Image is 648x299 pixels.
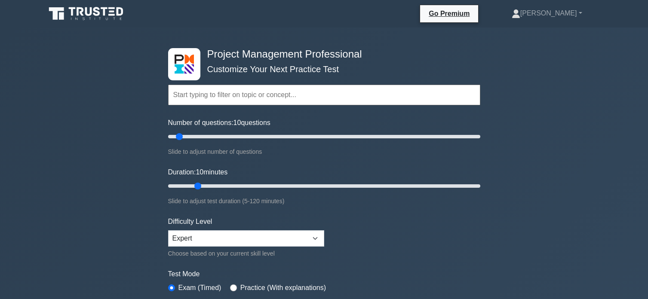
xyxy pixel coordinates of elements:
label: Practice (With explanations) [240,283,326,293]
input: Start typing to filter on topic or concept... [168,85,480,105]
div: Slide to adjust test duration (5-120 minutes) [168,196,480,206]
span: 10 [233,119,241,126]
label: Difficulty Level [168,217,212,227]
label: Test Mode [168,269,480,279]
label: Exam (Timed) [178,283,221,293]
label: Number of questions: questions [168,118,270,128]
h4: Project Management Professional [204,48,438,61]
label: Duration: minutes [168,167,228,177]
a: [PERSON_NAME] [491,5,603,22]
span: 10 [196,168,203,176]
a: Go Premium [424,8,475,19]
div: Choose based on your current skill level [168,248,324,259]
div: Slide to adjust number of questions [168,146,480,157]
